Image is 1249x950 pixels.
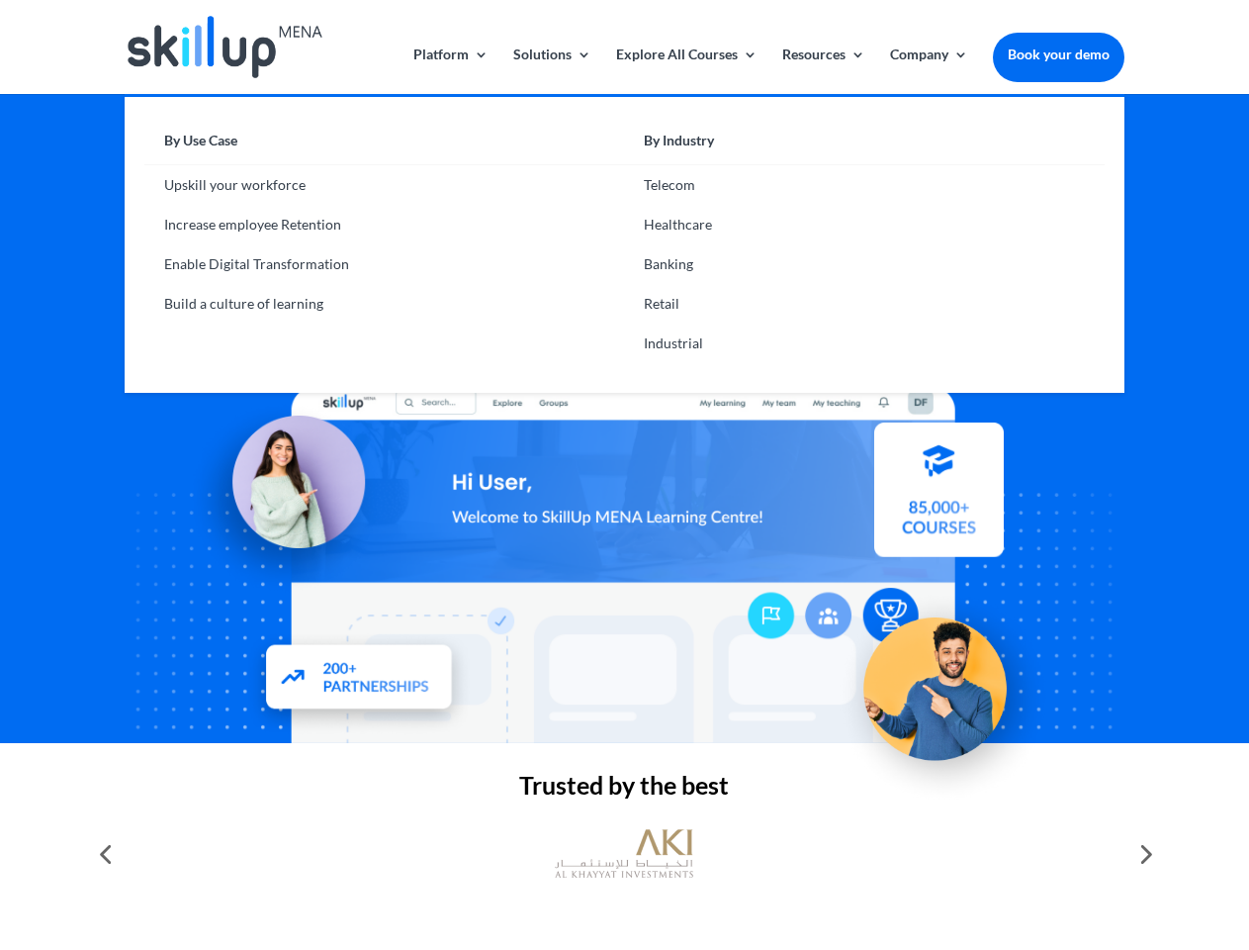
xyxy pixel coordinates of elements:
[624,284,1104,324] a: Retail
[144,165,624,205] a: Upskill your workforce
[835,576,1054,796] img: Upskill your workforce - SkillUp
[616,47,758,94] a: Explore All Courses
[513,47,591,94] a: Solutions
[128,16,321,78] img: Skillup Mena
[245,628,475,736] img: Partners - SkillUp Mena
[624,127,1104,165] a: By Industry
[125,773,1123,807] h2: Trusted by the best
[624,324,1104,363] a: Industrial
[874,431,1004,566] img: Courses library - SkillUp MENA
[782,47,865,94] a: Resources
[920,736,1249,950] iframe: Chat Widget
[144,205,624,244] a: Increase employee Retention
[624,244,1104,284] a: Banking
[624,205,1104,244] a: Healthcare
[993,33,1124,76] a: Book your demo
[555,819,693,889] img: al khayyat investments logo
[185,392,385,592] img: Learning Management Solution - SkillUp
[890,47,968,94] a: Company
[144,127,624,165] a: By Use Case
[144,244,624,284] a: Enable Digital Transformation
[413,47,489,94] a: Platform
[144,284,624,324] a: Build a culture of learning
[624,165,1104,205] a: Telecom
